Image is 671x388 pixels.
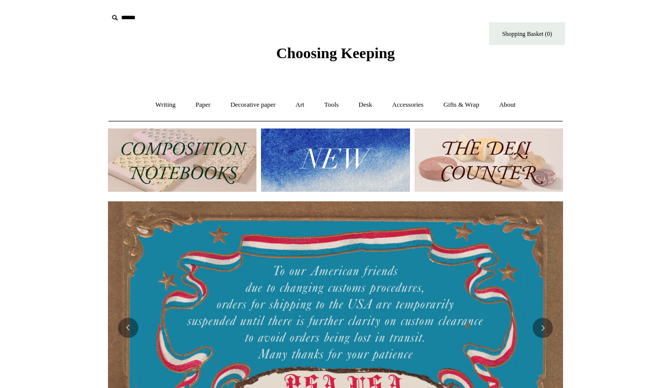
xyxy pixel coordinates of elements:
[286,92,313,118] a: Art
[434,92,489,118] a: Gifts & Wrap
[261,128,409,192] img: New.jpg__PID:f73bdf93-380a-4a35-bcfe-7823039498e1
[490,92,525,118] a: About
[187,92,220,118] a: Paper
[146,92,185,118] a: Writing
[315,92,348,118] a: Tools
[221,92,285,118] a: Decorative paper
[108,128,256,192] img: 202302 Composition ledgers.jpg__PID:69722ee6-fa44-49dd-a067-31375e5d54ec
[533,318,553,338] button: Next
[276,45,395,61] span: Choosing Keeping
[383,92,433,118] a: Accessories
[276,53,395,60] a: Choosing Keeping
[489,22,565,45] a: Shopping Basket (0)
[118,318,138,338] button: Previous
[415,128,563,192] img: The Deli Counter
[350,92,382,118] a: Desk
